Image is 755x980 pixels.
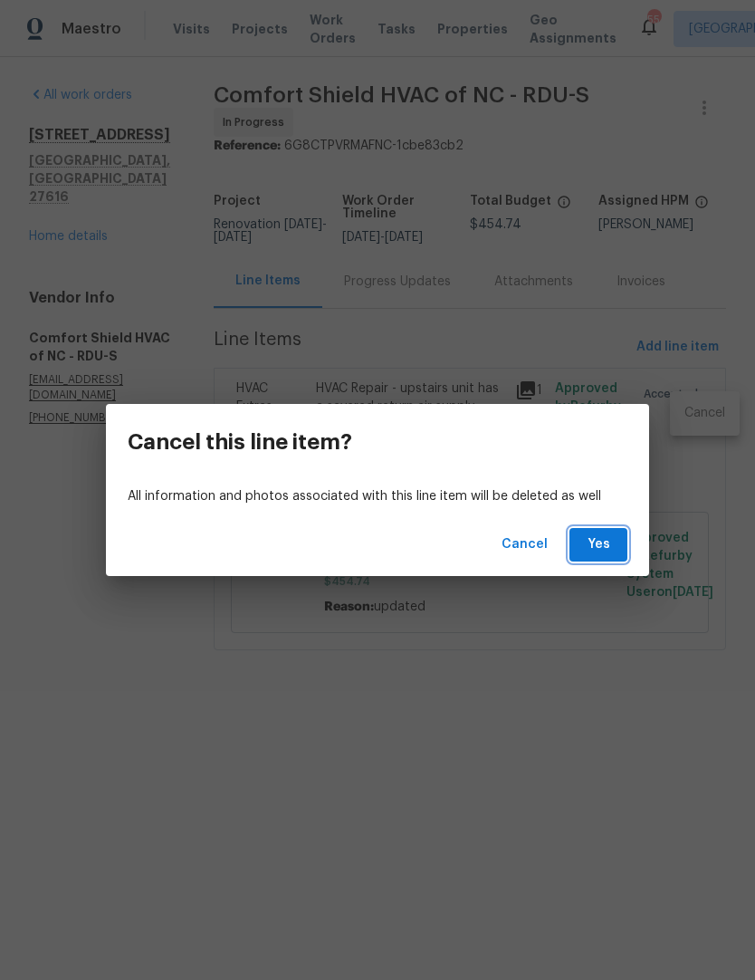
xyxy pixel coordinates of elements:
span: Yes [584,533,613,556]
button: Yes [569,528,627,562]
p: All information and photos associated with this line item will be deleted as well [128,487,627,506]
button: Cancel [494,528,555,562]
h3: Cancel this line item? [128,429,352,455]
span: Cancel [502,533,548,556]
